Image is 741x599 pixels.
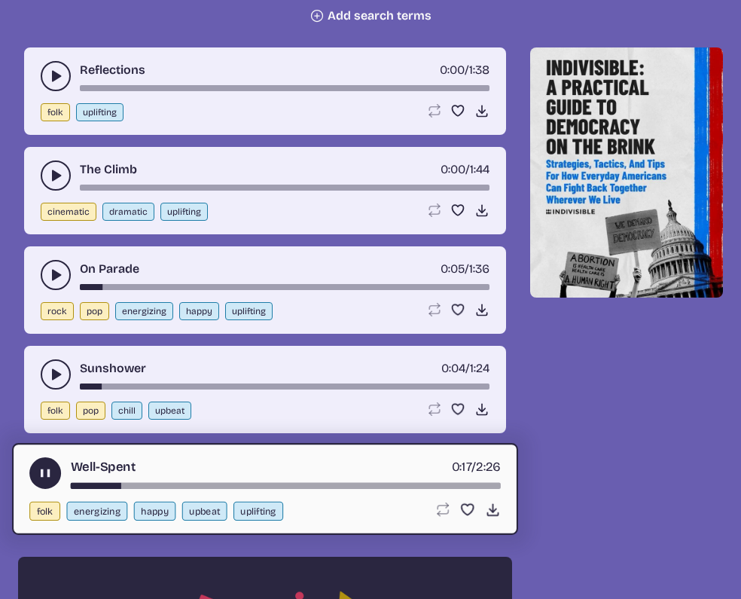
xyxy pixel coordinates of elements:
[41,402,70,420] button: folk
[111,402,142,420] button: chill
[102,203,154,221] button: dramatic
[148,402,191,420] button: upbeat
[452,459,471,474] span: timer
[179,302,219,320] button: happy
[441,261,465,276] span: timer
[426,203,441,218] button: Loop
[80,359,146,377] a: Sunshower
[310,8,431,23] button: Add search terms
[80,160,137,179] a: The Climb
[134,502,176,521] button: happy
[29,502,60,521] button: folk
[440,61,489,79] div: /
[80,384,489,390] div: song-time-bar
[426,402,441,417] button: Loop
[41,160,71,191] button: play-pause toggle
[441,359,489,377] div: /
[530,47,723,297] img: Help save our democracy!
[450,402,465,417] button: Favorite
[160,203,208,221] button: uplifting
[41,302,74,320] button: rock
[469,63,489,77] span: 1:38
[470,162,489,176] span: 1:44
[80,260,139,278] a: On Parade
[450,103,465,118] button: Favorite
[41,260,71,290] button: play-pause toggle
[80,61,145,79] a: Reflections
[80,85,489,91] div: song-time-bar
[115,302,173,320] button: energizing
[435,502,450,518] button: Loop
[450,203,465,218] button: Favorite
[476,459,501,474] span: 2:26
[440,63,465,77] span: timer
[66,502,127,521] button: energizing
[29,457,61,489] button: play-pause toggle
[41,61,71,91] button: play-pause toggle
[459,502,475,518] button: Favorite
[80,284,489,290] div: song-time-bar
[182,502,227,521] button: upbeat
[41,203,96,221] button: cinematic
[71,457,136,476] a: Well-Spent
[441,160,489,179] div: /
[450,302,465,317] button: Favorite
[80,302,109,320] button: pop
[441,361,465,375] span: timer
[41,103,70,121] button: folk
[452,457,501,476] div: /
[441,260,489,278] div: /
[426,302,441,317] button: Loop
[470,361,489,375] span: 1:24
[71,483,501,489] div: song-time-bar
[441,162,465,176] span: timer
[225,302,273,320] button: uplifting
[76,402,105,420] button: pop
[469,261,489,276] span: 1:36
[426,103,441,118] button: Loop
[76,103,123,121] button: uplifting
[80,185,489,191] div: song-time-bar
[233,502,283,521] button: uplifting
[41,359,71,390] button: play-pause toggle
